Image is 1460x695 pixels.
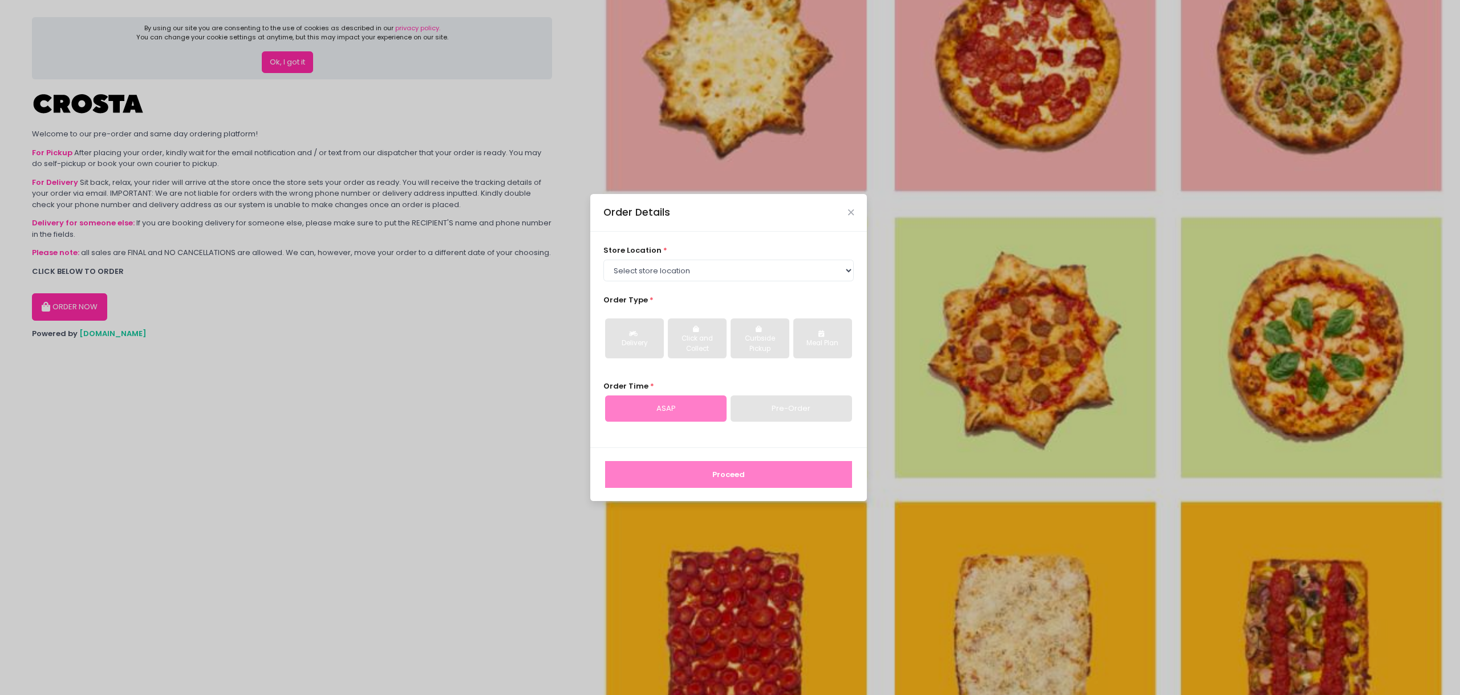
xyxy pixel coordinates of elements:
button: Proceed [605,461,852,488]
span: Order Time [603,381,648,391]
button: Delivery [605,318,664,358]
div: Meal Plan [801,338,844,349]
div: Click and Collect [676,334,719,354]
div: Curbside Pickup [739,334,781,354]
button: Curbside Pickup [731,318,789,358]
button: Meal Plan [793,318,852,358]
span: store location [603,245,662,256]
span: Order Type [603,294,648,305]
div: Order Details [603,205,670,220]
button: Close [848,209,854,215]
button: Click and Collect [668,318,727,358]
div: Delivery [613,338,656,349]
